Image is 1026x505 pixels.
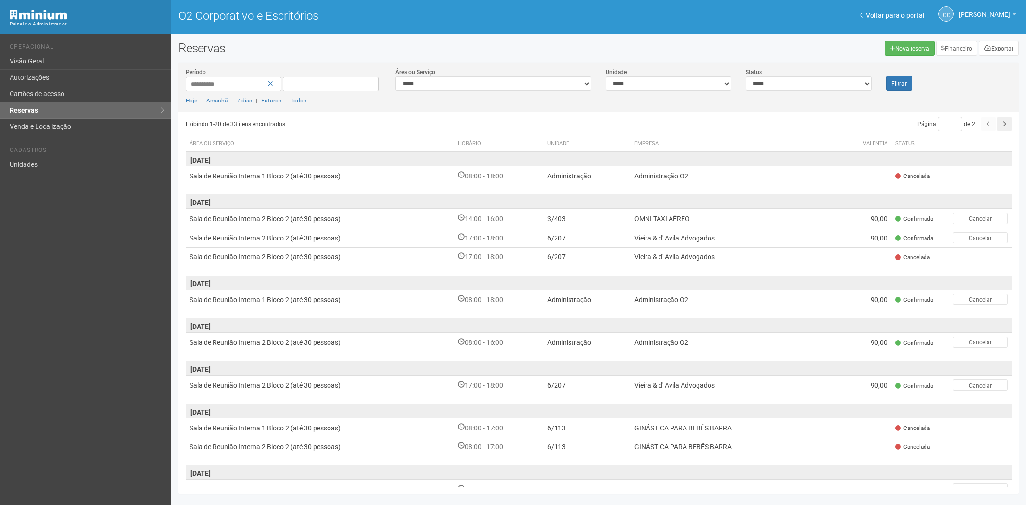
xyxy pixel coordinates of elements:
font: Vieira & d' Avila Advogados [634,234,715,242]
font: 6/113 [547,424,566,432]
font: 90,00 [871,339,887,347]
font: Cancelar [969,382,992,389]
button: Cancelar [953,232,1008,243]
font: Sala de Reunião Interna 2 Bloco 2 (até 30 pessoas) [190,443,341,451]
font: Sala de Reunião Interna 1 Bloco 2 (até 30 pessoas) [190,172,341,180]
font: | [285,97,287,104]
a: 7 dias [237,97,252,104]
font: Confirmada [903,486,933,493]
button: Cancelar [953,337,1008,348]
font: Confirmada [903,296,933,303]
font: Valentia [863,140,887,147]
font: Cartões de acesso [10,90,64,98]
font: 90,00 [871,296,887,303]
font: Vieira & d' Avila Advogados [634,253,715,261]
button: Cancelar [953,294,1008,305]
font: Vieira & d' Avila Advogados [634,382,715,390]
font: Administração [547,172,591,180]
font: 17:00 - 18:00 [465,382,503,390]
font: Visão Geral [10,57,44,65]
font: Administração O2 [634,339,688,347]
font: 6/207 [547,253,566,261]
font: O2 Corporativo e Escritórios [178,9,318,23]
font: Administração O2 [634,172,688,180]
font: Confirmada [903,215,933,222]
font: | [201,97,203,104]
button: Exportar [979,41,1019,56]
font: 08:00 - 18:00 [465,296,503,303]
font: Cancelar [969,215,992,222]
font: Administração [547,339,591,347]
font: 08:00 - 16:00 [465,339,503,347]
font: Nova reserva [895,45,929,52]
font: Cancelar [969,235,992,241]
font: 17:00 - 18:00 [465,234,503,242]
font: | [256,97,257,104]
font: [DATE] [190,199,211,206]
font: Status [746,69,762,76]
img: Mínimo [10,10,67,20]
font: Área ou Serviço [395,69,435,76]
font: CC [943,12,950,19]
font: Reservas [10,106,38,114]
font: Exportar [991,45,1013,52]
font: [DATE] [190,469,211,477]
font: GINÁSTICA PARA BEBÊS BARRA [634,443,732,451]
font: 90,00 [871,382,887,390]
font: Exibindo 1-20 de 33 itens encontrados [186,121,285,127]
font: Reservas [178,41,225,55]
font: de 2 [964,121,975,127]
font: Sala de Reunião Interna 1 Bloco 2 (até 30 pessoas) [190,296,341,303]
font: 6/113 [547,443,566,451]
font: Cancelada [903,173,930,179]
font: Financeiro [945,45,972,52]
font: [DATE] [190,366,211,373]
font: [DATE] [190,280,211,288]
font: Sala de Reunião Interna 2 Bloco 2 (até 30 pessoas) [190,339,341,347]
a: [PERSON_NAME] [959,12,1016,20]
font: 6/207 [547,382,566,390]
button: Cancelar [953,483,1008,494]
font: Confirmada [903,382,933,389]
font: 08:00 - 17:00 [465,424,503,432]
font: 17:00 - 18:00 [465,253,503,261]
a: Financeiro [936,41,977,56]
font: 08:00 - 18:00 [465,172,503,180]
font: 90,00 [871,215,887,223]
font: Horário [458,140,481,147]
a: CC [938,6,954,22]
font: [DATE] [190,156,211,164]
font: 08:00 - 17:00 [465,443,503,451]
font: Período [186,69,206,76]
font: 14:00 - 16:00 [465,215,503,223]
font: Lacca Distribuidora de Laticínios LTDA [634,486,748,493]
font: Administração O2 [634,296,688,303]
font: Sala de Reunião Interna 2 Bloco 2 (até 30 pessoas) [190,253,341,261]
font: Administração [547,296,591,303]
font: Unidade [606,69,627,76]
font: [PERSON_NAME] [959,11,1010,18]
font: Sala de Reunião Interna 2 Bloco 2 (até 30 pessoas) [190,234,341,242]
font: Status [895,140,915,147]
a: Hoje [186,97,197,104]
font: Cancelada [903,443,930,450]
a: Nova reserva [885,41,935,56]
font: Confirmada [903,340,933,346]
font: Todos [291,97,306,104]
font: 3/403 [547,215,566,223]
font: Página [917,121,936,127]
font: Sala de Reunião Interna 1 Bloco 2 (até 30 pessoas) [190,424,341,432]
font: Operacional [10,43,53,50]
font: Cancelada [903,254,930,261]
font: Confirmada [903,235,933,241]
font: Unidades [10,161,38,168]
font: Autorizações [10,74,49,81]
font: Cancelar [969,339,992,346]
font: Área ou Serviço [190,140,234,147]
font: Cancelar [969,486,992,493]
a: Voltar para o portal [860,12,924,19]
font: | [231,97,233,104]
a: Futuros [261,97,281,104]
